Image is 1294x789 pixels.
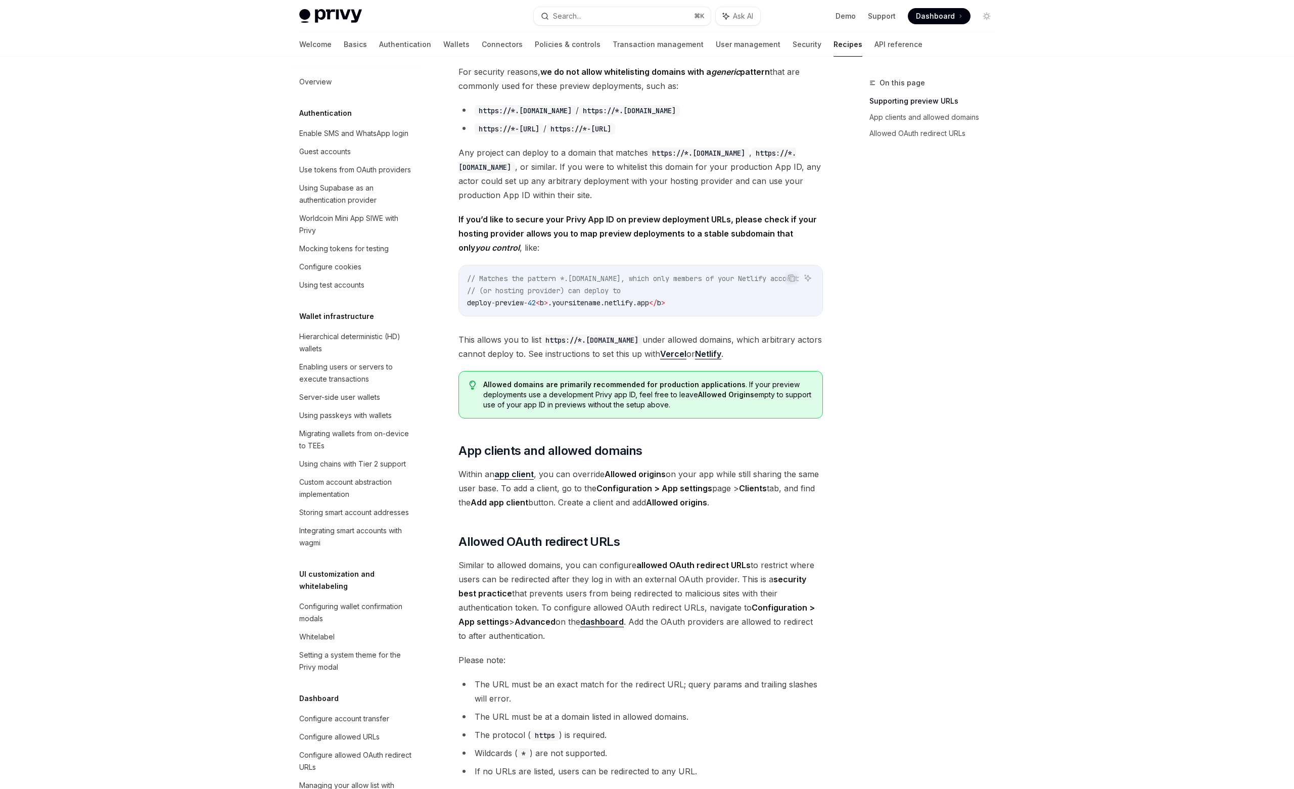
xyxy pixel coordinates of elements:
span: 42 [528,298,536,307]
a: Enable SMS and WhatsApp login [291,124,421,143]
div: Configure cookies [299,261,361,273]
li: The URL must be an exact match for the redirect URL; query params and trailing slashes will error. [458,677,823,706]
code: https://*.[DOMAIN_NAME] [541,335,642,346]
div: Using passkeys with wallets [299,409,392,422]
span: Please note: [458,653,823,667]
a: Supporting preview URLs [869,93,1003,109]
strong: Allowed origins [605,469,666,479]
a: Recipes [834,32,862,57]
img: light logo [299,9,362,23]
strong: If you’d like to secure your Privy App ID on preview deployment URLs, please check if your hostin... [458,214,817,253]
a: Using passkeys with wallets [291,406,421,425]
span: // Matches the pattern *.[DOMAIN_NAME], which only members of your Netlify account [467,274,799,283]
li: The protocol ( ) is required. [458,728,823,742]
div: Using test accounts [299,279,364,291]
div: Server-side user wallets [299,391,380,403]
strong: we do not allow whitelisting domains with a pattern [540,67,770,77]
a: Integrating smart accounts with wagmi [291,522,421,552]
a: App clients and allowed domains [869,109,1003,125]
a: Use tokens from OAuth providers [291,161,421,179]
div: Using Supabase as an authentication provider [299,182,414,206]
div: Enabling users or servers to execute transactions [299,361,414,385]
code: https://*.[DOMAIN_NAME] [648,148,749,159]
a: Guest accounts [291,143,421,161]
li: / [458,103,823,117]
a: Overview [291,73,421,91]
span: // (or hosting provider) can deploy to [467,286,621,295]
a: Dashboard [908,8,970,24]
span: Within an , you can override on your app while still sharing the same user base. To add a client,... [458,467,823,509]
span: > [661,298,665,307]
em: you control [475,243,520,253]
span: Allowed OAuth redirect URLs [458,534,620,550]
li: / [458,121,823,135]
strong: allowed OAuth redirect URLs [636,560,751,570]
a: Welcome [299,32,332,57]
span: - [524,298,528,307]
h5: Dashboard [299,692,339,705]
li: If no URLs are listed, users can be redirected to any URL. [458,764,823,778]
button: Ask AI [716,7,760,25]
a: Configure account transfer [291,710,421,728]
a: Configuring wallet confirmation modals [291,597,421,628]
a: Custom account abstraction implementation [291,473,421,503]
code: https://*.[DOMAIN_NAME] [579,105,680,116]
a: Using test accounts [291,276,421,294]
span: . If your preview deployments use a development Privy app ID, feel free to leave empty to support... [483,380,812,410]
div: Storing smart account addresses [299,506,409,519]
a: Using chains with Tier 2 support [291,455,421,473]
a: Demo [836,11,856,21]
span: </ [649,298,657,307]
a: Server-side user wallets [291,388,421,406]
h5: Authentication [299,107,352,119]
strong: Clients [739,483,767,493]
a: Using Supabase as an authentication provider [291,179,421,209]
a: Vercel [660,349,686,359]
span: Ask AI [733,11,753,21]
span: > [544,298,548,307]
span: Any project can deploy to a domain that matches , , or similar. If you were to whitelist this dom... [458,146,823,202]
a: Configure allowed URLs [291,728,421,746]
span: App clients and allowed domains [458,443,642,459]
span: netlify [605,298,633,307]
code: https://*-[URL] [546,123,615,134]
a: Wallets [443,32,470,57]
div: Whitelabel [299,631,335,643]
span: deploy [467,298,491,307]
a: Connectors [482,32,523,57]
a: Basics [344,32,367,57]
a: Support [868,11,896,21]
div: Integrating smart accounts with wagmi [299,525,414,549]
li: The URL must be at a domain listed in allowed domains. [458,710,823,724]
div: Overview [299,76,332,88]
div: Configure allowed OAuth redirect URLs [299,749,414,773]
code: https://*.[DOMAIN_NAME] [475,105,576,116]
a: Hierarchical deterministic (HD) wallets [291,328,421,358]
code: https://*-[URL] [475,123,543,134]
a: Mocking tokens for testing [291,240,421,258]
span: b [540,298,544,307]
strong: Add app client [471,497,528,507]
div: Worldcoin Mini App SIWE with Privy [299,212,414,237]
button: Toggle dark mode [979,8,995,24]
strong: Allowed domains are primarily recommended for production applications [483,380,746,389]
a: Authentication [379,32,431,57]
code: https [531,730,559,741]
a: Security [793,32,821,57]
a: Allowed OAuth redirect URLs [869,125,1003,142]
div: Search... [553,10,581,22]
a: Configure cookies [291,258,421,276]
a: Storing smart account addresses [291,503,421,522]
a: Setting a system theme for the Privy modal [291,646,421,676]
strong: Allowed origins [646,497,707,507]
div: Configure allowed URLs [299,731,380,743]
span: - [491,298,495,307]
span: < [536,298,540,307]
div: Custom account abstraction implementation [299,476,414,500]
span: . [633,298,637,307]
div: Use tokens from OAuth providers [299,164,411,176]
strong: Allowed Origins [698,390,754,399]
div: Using chains with Tier 2 support [299,458,406,470]
div: Hierarchical deterministic (HD) wallets [299,331,414,355]
span: On this page [880,77,925,89]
